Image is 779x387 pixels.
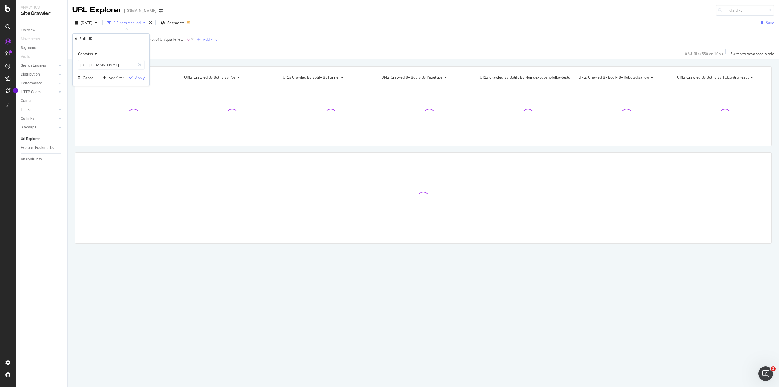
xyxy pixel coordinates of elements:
[21,136,63,142] a: Url Explorer
[21,45,37,51] div: Segments
[578,75,649,80] span: URLs Crawled By Botify By robotsdisallow
[577,72,663,82] h4: URLs Crawled By Botify By robotsdisallow
[21,71,57,78] a: Distribution
[187,35,190,44] span: 0
[127,75,145,81] button: Apply
[731,51,774,56] div: Switch to Advanced Mode
[21,115,34,122] div: Outlinks
[21,10,62,17] div: SiteCrawler
[184,75,236,80] span: URLs Crawled By Botify By pos
[771,366,776,371] span: 3
[81,20,93,25] span: 2023 Oct. 1st
[381,75,442,80] span: URLs Crawled By Botify By pagetype
[21,124,36,131] div: Sitemaps
[21,80,42,86] div: Performance
[21,80,57,86] a: Performance
[21,89,57,95] a: HTTP Codes
[21,62,57,69] a: Search Engines
[21,107,31,113] div: Inlinks
[148,20,153,26] div: times
[21,156,42,163] div: Analysis Info
[380,72,466,82] h4: URLs Crawled By Botify By pagetype
[21,98,63,104] a: Content
[114,20,141,25] div: 2 Filters Applied
[183,72,268,82] h4: URLs Crawled By Botify By pos
[13,88,18,93] div: Tooltip anchor
[21,136,40,142] div: Url Explorer
[184,37,187,42] span: =
[21,27,35,33] div: Overview
[766,20,774,25] div: Save
[79,36,95,41] div: Full URL
[676,72,761,82] h4: URLs Crawled By Botify By ttdcontrolreact
[21,54,36,60] a: Visits
[21,145,54,151] div: Explorer Bookmarks
[21,107,57,113] a: Inlinks
[158,18,187,28] button: Segments
[281,72,367,82] h4: URLs Crawled By Botify By funnel
[480,75,575,80] span: URLs Crawled By Botify By noindexpdpsnofollowtesturls
[21,71,40,78] div: Distribution
[167,20,184,25] span: Segments
[21,115,57,122] a: Outlinks
[83,75,94,80] div: Cancel
[479,72,584,82] h4: URLs Crawled By Botify By noindexpdpsnofollowtesturls
[21,5,62,10] div: Analytics
[21,45,63,51] a: Segments
[21,62,46,69] div: Search Engines
[109,75,124,80] div: Add filter
[283,75,339,80] span: URLs Crawled By Botify By funnel
[100,75,124,81] button: Add filter
[677,75,749,80] span: URLs Crawled By Botify By ttdcontrolreact
[21,156,63,163] a: Analysis Info
[203,37,219,42] div: Add Filter
[195,36,219,43] button: Add Filter
[21,36,40,42] div: Movements
[21,124,57,131] a: Sitemaps
[149,37,183,42] span: No. of Unique Inlinks
[21,89,41,95] div: HTTP Codes
[135,75,145,80] div: Apply
[21,145,63,151] a: Explorer Bookmarks
[685,51,723,56] div: 0 % URLs ( 550 on 10M )
[75,75,94,81] button: Cancel
[124,8,157,14] div: [DOMAIN_NAME]
[716,5,774,16] input: Find a URL
[21,98,34,104] div: Content
[105,18,148,28] button: 2 Filters Applied
[159,9,163,13] div: arrow-right-arrow-left
[758,366,773,381] iframe: Intercom live chat
[72,18,100,28] button: [DATE]
[21,36,46,42] a: Movements
[758,18,774,28] button: Save
[21,54,30,60] div: Visits
[72,5,122,15] div: URL Explorer
[728,49,774,59] button: Switch to Advanced Mode
[21,27,63,33] a: Overview
[78,51,93,56] span: Contains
